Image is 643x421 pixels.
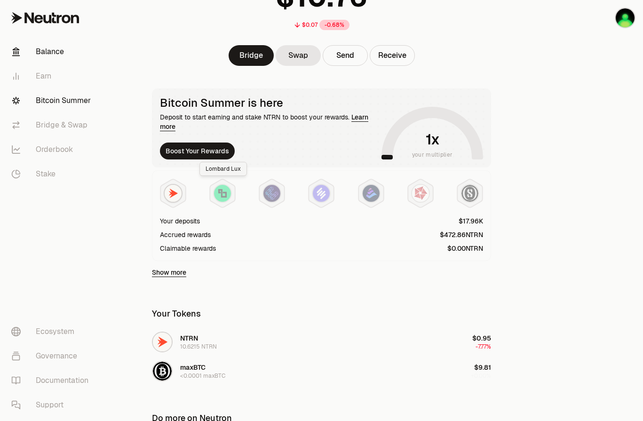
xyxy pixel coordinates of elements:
[165,185,182,202] img: NTRN
[313,185,330,202] img: Solv Points
[474,363,491,372] span: $9.81
[4,64,102,88] a: Earn
[153,333,172,351] img: NTRN Logo
[412,150,453,159] span: your multiplier
[180,334,198,342] span: NTRN
[363,185,380,202] img: Bedrock Diamonds
[180,372,225,380] div: <0.0001 maxBTC
[229,45,274,66] a: Bridge
[180,363,206,372] span: maxBTC
[160,230,211,239] div: Accrued rewards
[160,96,378,110] div: Bitcoin Summer is here
[4,344,102,368] a: Governance
[4,368,102,393] a: Documentation
[146,357,497,385] button: maxBTC LogomaxBTC<0.0001 maxBTC$9.81+0.00%
[146,328,497,356] button: NTRN LogoNTRN10.6215 NTRN$0.95-7.77%
[412,185,429,202] img: Mars Fragments
[4,88,102,113] a: Bitcoin Summer
[323,45,368,66] button: Send
[214,185,231,202] img: Lombard Lux
[4,113,102,137] a: Bridge & Swap
[319,20,349,30] div: -0.68%
[152,307,201,320] div: Your Tokens
[160,112,378,131] div: Deposit to start earning and stake NTRN to boost your rewards.
[370,45,415,66] button: Receive
[199,162,247,176] div: Lombard Lux
[302,21,318,29] div: $0.07
[276,45,321,66] a: Swap
[4,162,102,186] a: Stake
[160,143,235,159] button: Boost Your Rewards
[180,343,217,350] div: 10.6215 NTRN
[263,185,280,202] img: EtherFi Points
[472,334,491,342] span: $0.95
[160,244,216,253] div: Claimable rewards
[160,216,200,226] div: Your deposits
[4,319,102,344] a: Ecosystem
[616,8,635,27] img: KO
[461,185,478,202] img: Structured Points
[4,137,102,162] a: Orderbook
[471,372,491,380] span: +0.00%
[4,393,102,417] a: Support
[152,268,186,277] a: Show more
[4,40,102,64] a: Balance
[153,362,172,381] img: maxBTC Logo
[476,343,491,350] span: -7.77%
